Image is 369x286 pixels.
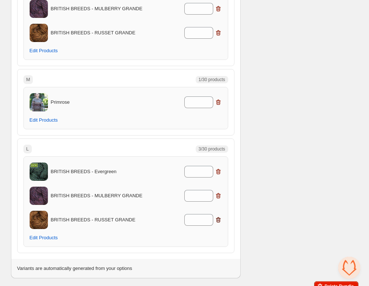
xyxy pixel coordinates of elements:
button: Edit Products [25,46,62,56]
p: BRITISH BREEDS - MULBERRY GRANDE [51,192,147,199]
span: Variants are automatically generated from your options [17,266,132,271]
span: Edit Products [30,117,58,123]
p: Primrose [51,99,147,106]
img: BRITISH BREEDS - RUSSET GRANDE [30,211,48,229]
div: Open chat [338,257,360,279]
p: BRITISH BREEDS - RUSSET GRANDE [51,29,147,37]
img: BRITISH BREEDS - RUSSET GRANDE [30,24,48,42]
span: 1/30 products [199,77,225,83]
p: BRITISH BREEDS - Evergreen [51,168,147,175]
p: BRITISH BREEDS - MULBERRY GRANDE [51,5,147,12]
img: BRITISH BREEDS - Evergreen [30,163,48,181]
span: Edit Products [30,235,58,241]
img: Primrose [30,91,48,114]
button: Edit Products [25,115,62,125]
p: BRITISH BREEDS - RUSSET GRANDE [51,216,147,224]
img: BRITISH BREEDS - MULBERRY GRANDE [30,187,48,205]
button: Edit Products [25,233,62,243]
span: Edit Products [30,48,58,54]
p: L [26,145,29,153]
span: 3/30 products [199,146,225,152]
p: M [26,76,30,83]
